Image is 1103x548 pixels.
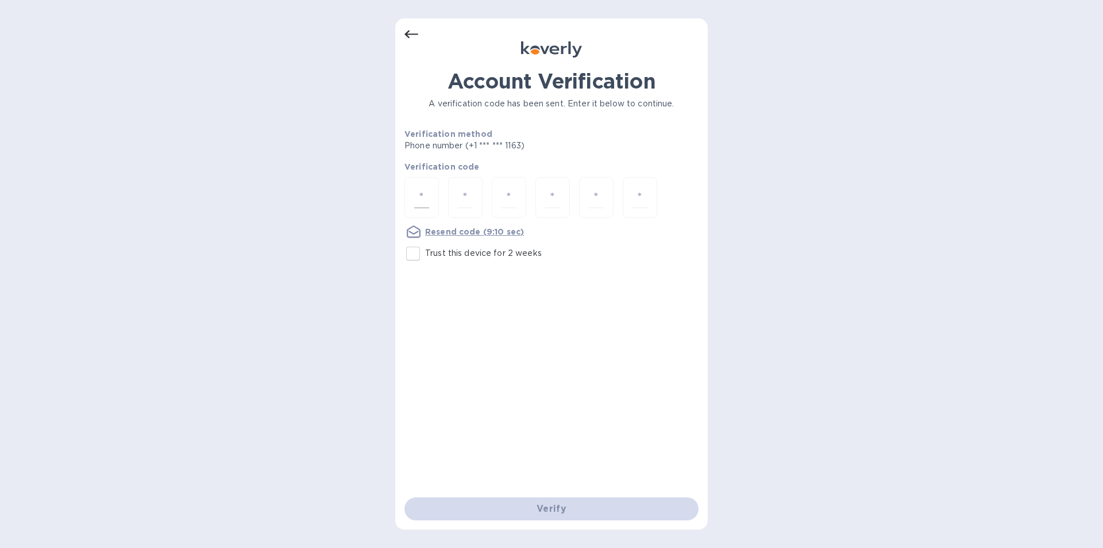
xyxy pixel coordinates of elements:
p: Trust this device for 2 weeks [425,247,542,259]
p: Phone number (+1 *** *** 1163) [404,140,612,152]
p: Verification code [404,161,699,173]
b: Verification method [404,129,492,139]
p: A verification code has been sent. Enter it below to continue. [404,98,699,110]
u: Resend code (9:10 sec) [425,227,524,236]
h1: Account Verification [404,69,699,93]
